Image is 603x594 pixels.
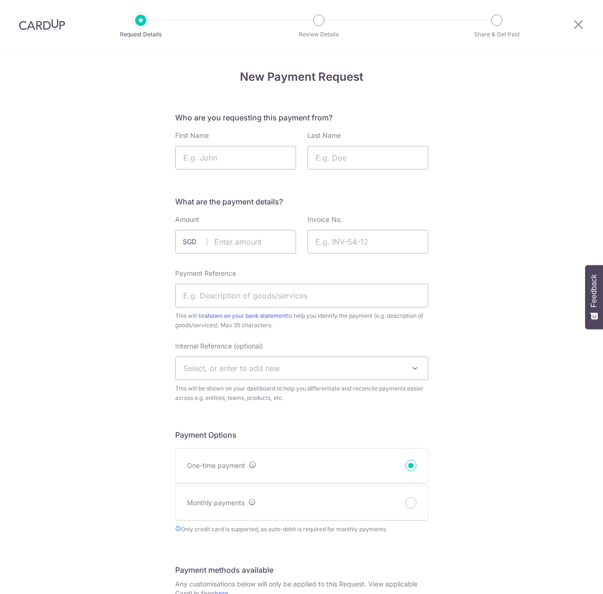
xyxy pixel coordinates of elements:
[590,274,598,307] span: Feedback
[307,215,342,224] label: Invoice No.
[175,196,428,207] h5: What are the payment details?
[175,564,428,576] h5: Payment methods available
[187,461,245,469] span: One-time payment
[183,237,207,246] span: SGD
[543,566,594,589] iframe: Opens a widget where you can find more information
[175,311,428,330] span: This will be to help you identify the payment (e.g. description of goods/services). Max 35 charac...
[175,525,428,534] span: Only credit card is supported, as auto-debit is required for monthly payments.
[187,499,245,507] span: Monthly payments
[307,146,428,170] input: E.g. Doe
[175,146,296,170] input: E.g. John
[175,230,296,254] input: Enter amount
[175,284,428,307] input: E.g. Description of goods/services
[175,429,428,441] h5: Payment Options
[19,19,65,30] img: CardUp
[183,364,280,373] span: Select, or enter to add new
[175,384,428,403] span: This will be shown on your dashboard to help you differentiate and reconcile payments easier acro...
[106,30,176,39] p: Request Details
[307,131,341,140] label: Last Name
[284,30,354,39] p: Review Details
[175,131,209,140] label: First Name
[175,215,199,224] label: Amount
[175,269,236,278] label: Payment Reference
[175,68,428,85] h4: New Payment Request
[462,30,532,39] p: Share & Get Paid
[175,112,428,123] h5: Who are you requesting this payment from?
[307,230,428,254] input: E.g. INV-54-12
[585,265,603,329] button: Feedback - Show survey
[175,341,263,351] label: Internal Reference (optional)
[205,312,287,319] a: shown on your bank statement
